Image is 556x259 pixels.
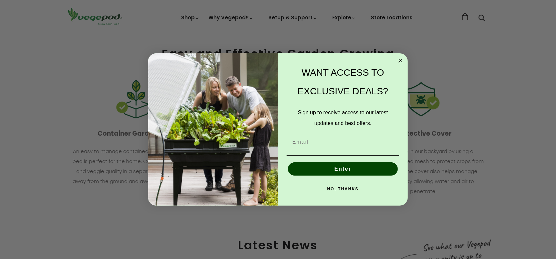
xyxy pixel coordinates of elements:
[148,53,278,206] img: e9d03583-1bb1-490f-ad29-36751b3212ff.jpeg
[287,135,399,149] input: Email
[287,182,399,196] button: NO, THANKS
[397,57,405,65] button: Close dialog
[298,110,388,126] span: Sign up to receive access to our latest updates and best offers.
[287,155,399,156] img: underline
[288,162,398,176] button: Enter
[298,67,388,96] span: WANT ACCESS TO EXCLUSIVE DEALS?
